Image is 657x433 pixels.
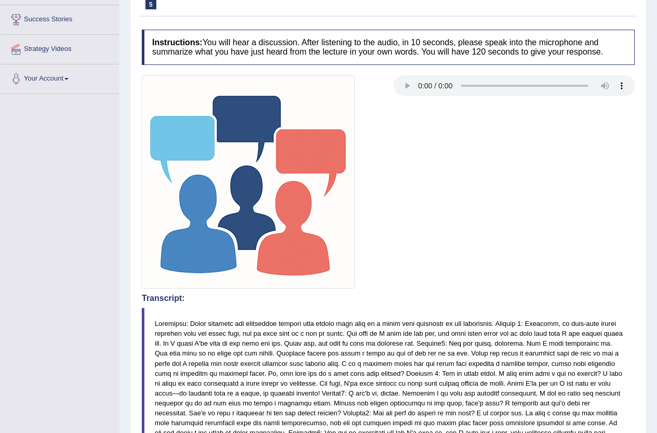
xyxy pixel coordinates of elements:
[142,30,635,64] h4: You will hear a discussion. After listening to the audio, in 10 seconds, please speak into the mi...
[1,64,119,90] a: Your Account
[142,294,635,303] h4: Transcript:
[1,5,119,31] a: Success Stories
[1,35,119,61] a: Strategy Videos
[152,38,203,47] b: Instructions:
